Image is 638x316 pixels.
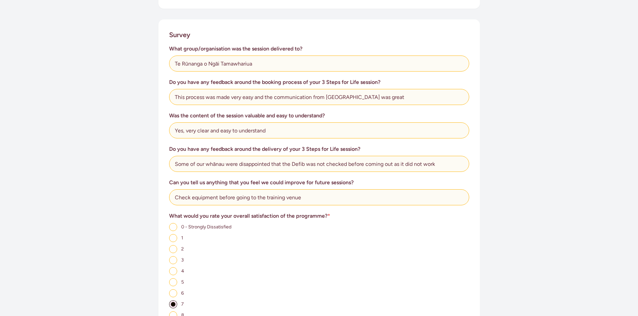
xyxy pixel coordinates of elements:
input: 2 [169,245,177,253]
h3: Was the content of the session valuable and easy to understand? [169,112,469,120]
h3: Can you tell us anything that you feel we could improve for future sessions? [169,179,469,187]
span: 4 [181,268,184,274]
span: 2 [181,246,184,252]
span: 5 [181,279,184,285]
span: 7 [181,301,184,307]
h2: Survey [169,30,190,39]
h3: What would you rate your overall satisfaction of the programme? [169,212,469,220]
input: 1 [169,234,177,242]
h3: Do you have any feedback around the delivery of your 3 Steps for Life session? [169,145,469,153]
input: 5 [169,278,177,286]
h3: What group/organisation was the session delivered to? [169,45,469,53]
input: 3 [169,256,177,264]
input: 0 - Strongly Dissatisfied [169,223,177,231]
span: 3 [181,257,184,263]
input: 4 [169,267,177,275]
span: 6 [181,290,184,296]
span: 1 [181,235,183,241]
h3: Do you have any feedback around the booking process of your 3 Steps for Life session? [169,78,469,86]
input: 6 [169,289,177,297]
input: 7 [169,300,177,308]
span: 0 - Strongly Dissatisfied [181,224,231,230]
